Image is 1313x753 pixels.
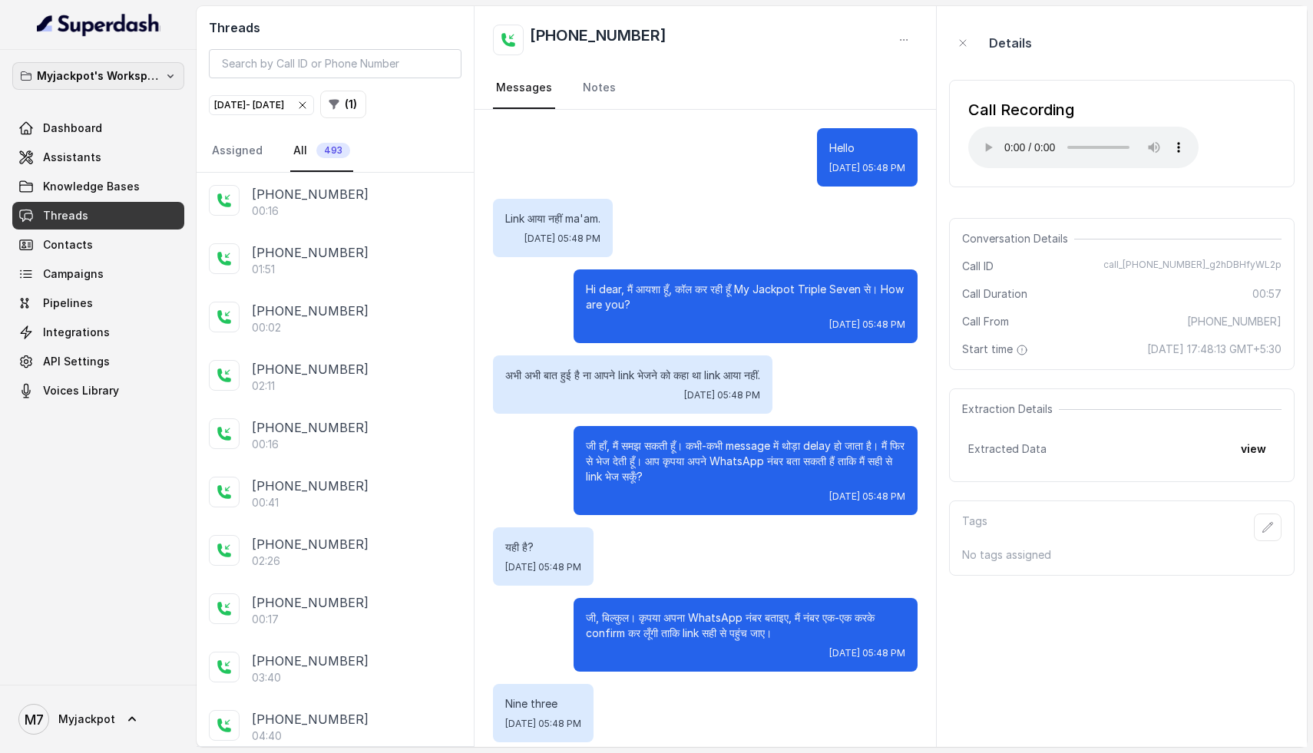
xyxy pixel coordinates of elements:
[962,401,1059,417] span: Extraction Details
[209,49,461,78] input: Search by Call ID or Phone Number
[505,211,600,226] p: Link आया नहीं ma'am.
[530,25,666,55] h2: [PHONE_NUMBER]
[252,535,369,553] p: [PHONE_NUMBER]
[252,262,275,277] p: 01:51
[968,441,1047,457] span: Extracted Data
[1187,314,1282,329] span: [PHONE_NUMBER]
[43,150,101,165] span: Assistants
[290,130,353,172] a: All493
[12,114,184,142] a: Dashboard
[493,68,555,109] a: Messages
[962,514,987,541] p: Tags
[252,477,369,495] p: [PHONE_NUMBER]
[252,670,281,685] p: 03:40
[252,185,369,203] p: [PHONE_NUMBER]
[12,348,184,375] a: API Settings
[252,652,369,670] p: [PHONE_NUMBER]
[12,202,184,230] a: Threads
[43,296,93,311] span: Pipelines
[58,712,115,727] span: Myjackpot
[252,302,369,320] p: [PHONE_NUMBER]
[829,490,905,503] span: [DATE] 05:48 PM
[12,260,184,288] a: Campaigns
[829,140,905,156] p: Hello
[43,237,93,253] span: Contacts
[12,231,184,259] a: Contacts
[968,127,1199,168] audio: Your browser does not support the audio element.
[43,266,104,282] span: Campaigns
[252,378,275,394] p: 02:11
[12,698,184,741] a: Myjackpot
[25,712,44,728] text: M7
[252,553,280,569] p: 02:26
[12,289,184,317] a: Pipelines
[252,728,282,744] p: 04:40
[505,368,760,383] p: अभी अभी बात हुई है ना आपने link भेजने को कहा था link आया नहीं.
[505,540,581,555] p: यही है?
[209,18,461,37] h2: Threads
[43,179,140,194] span: Knowledge Bases
[214,97,309,113] div: [DATE] - [DATE]
[252,320,281,335] p: 00:02
[1252,286,1282,302] span: 00:57
[586,438,905,484] p: जी हाँ, मैं समझ सकती हूँ। कभी-कभी message में थोड़ा delay हो जाता है। मैं फिर से भेज देती हूँ। आप ...
[505,561,581,573] span: [DATE] 05:48 PM
[43,325,110,340] span: Integrations
[968,99,1199,121] div: Call Recording
[252,593,369,612] p: [PHONE_NUMBER]
[37,67,160,85] p: Myjackpot's Workspace
[12,173,184,200] a: Knowledge Bases
[962,286,1027,302] span: Call Duration
[829,162,905,174] span: [DATE] 05:48 PM
[37,12,160,37] img: light.svg
[43,121,102,136] span: Dashboard
[829,319,905,331] span: [DATE] 05:48 PM
[989,34,1032,52] p: Details
[829,647,905,659] span: [DATE] 05:48 PM
[962,314,1009,329] span: Call From
[209,130,266,172] a: Assigned
[1147,342,1282,357] span: [DATE] 17:48:13 GMT+5:30
[209,130,461,172] nav: Tabs
[505,696,581,712] p: Nine three
[684,389,760,401] span: [DATE] 05:48 PM
[252,612,279,627] p: 00:17
[252,203,279,219] p: 00:16
[1232,435,1275,463] button: view
[12,319,184,346] a: Integrations
[962,342,1031,357] span: Start time
[252,360,369,378] p: [PHONE_NUMBER]
[252,710,369,728] p: [PHONE_NUMBER]
[12,62,184,90] button: Myjackpot's Workspace
[962,231,1074,246] span: Conversation Details
[316,143,350,158] span: 493
[580,68,619,109] a: Notes
[962,547,1282,563] p: No tags assigned
[493,68,918,109] nav: Tabs
[209,95,314,115] button: [DATE]- [DATE]
[524,233,600,245] span: [DATE] 05:48 PM
[12,377,184,405] a: Voices Library
[252,418,369,437] p: [PHONE_NUMBER]
[43,208,88,223] span: Threads
[43,354,110,369] span: API Settings
[1103,259,1282,274] span: call_[PHONE_NUMBER]_g2hDBHfyWL2p
[43,383,119,398] span: Voices Library
[586,282,905,312] p: Hi dear, मैं आयशा हूँ, कॉल कर रही हूँ My Jackpot Triple Seven से। How are you?
[586,610,905,641] p: जी, बिल्कुल। कृपया अपना WhatsApp नंबर बताइए, मैं नंबर एक-एक करके confirm कर लूँगी ताकि link सही स...
[252,495,279,510] p: 00:41
[505,718,581,730] span: [DATE] 05:48 PM
[320,91,366,118] button: (1)
[252,243,369,262] p: [PHONE_NUMBER]
[12,144,184,171] a: Assistants
[962,259,994,274] span: Call ID
[252,437,279,452] p: 00:16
